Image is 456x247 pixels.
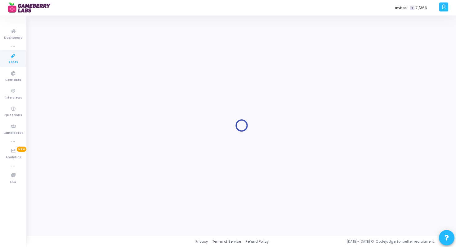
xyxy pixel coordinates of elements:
[10,179,16,185] span: FAQ
[5,77,21,83] span: Contests
[5,95,22,100] span: Interviews
[395,5,408,11] label: Invites:
[3,130,23,136] span: Candidates
[245,239,269,244] a: Refund Policy
[212,239,241,244] a: Terms of Service
[17,147,26,152] span: New
[8,2,54,14] img: logo
[6,155,21,160] span: Analytics
[416,5,427,11] span: 71/366
[410,6,414,10] span: T
[4,35,23,41] span: Dashboard
[195,239,208,244] a: Privacy
[269,239,448,244] div: [DATE]-[DATE] © Codejudge, for better recruitment.
[4,113,22,118] span: Questions
[8,60,18,65] span: Tests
